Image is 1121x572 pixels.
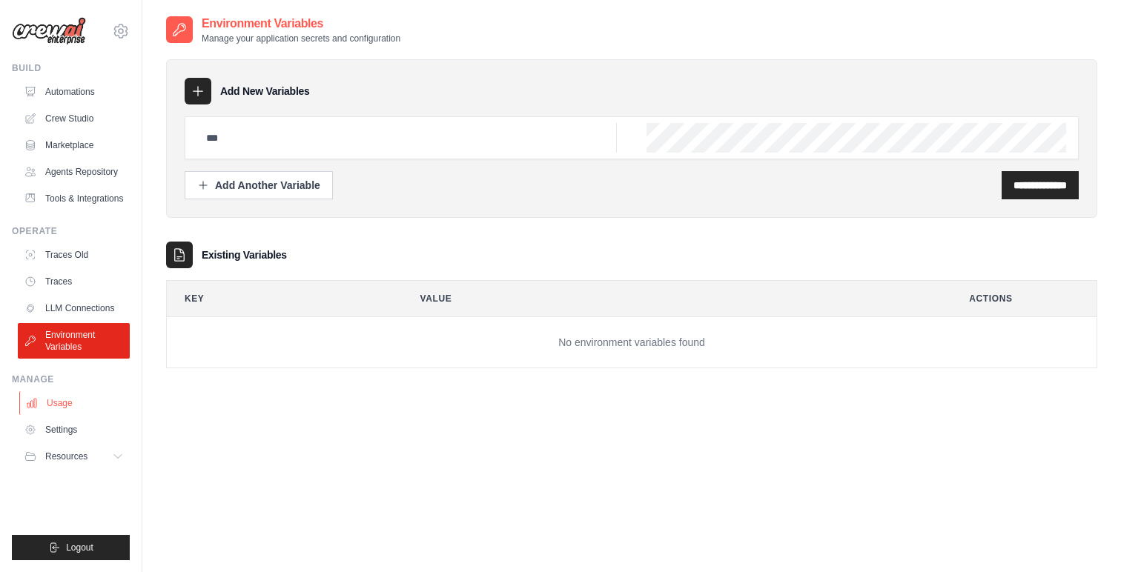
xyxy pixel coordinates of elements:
th: Actions [951,281,1097,316]
button: Resources [18,445,130,468]
span: Logout [66,542,93,553]
h2: Environment Variables [202,15,400,33]
div: Manage [12,373,130,385]
th: Value [403,281,940,316]
button: Logout [12,535,130,560]
a: Automations [18,80,130,104]
a: LLM Connections [18,296,130,320]
div: Add Another Variable [197,178,320,193]
div: Operate [12,225,130,237]
a: Environment Variables [18,323,130,359]
img: Logo [12,17,86,45]
p: Manage your application secrets and configuration [202,33,400,44]
span: Resources [45,450,87,462]
button: Add Another Variable [185,171,333,199]
td: No environment variables found [167,317,1097,368]
a: Crew Studio [18,107,130,130]
a: Usage [19,391,131,415]
a: Tools & Integrations [18,187,130,210]
div: Build [12,62,130,74]
a: Traces Old [18,243,130,267]
a: Agents Repository [18,160,130,184]
th: Key [167,281,391,316]
a: Marketplace [18,133,130,157]
a: Settings [18,418,130,442]
h3: Add New Variables [220,84,310,99]
h3: Existing Variables [202,247,287,262]
a: Traces [18,270,130,293]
